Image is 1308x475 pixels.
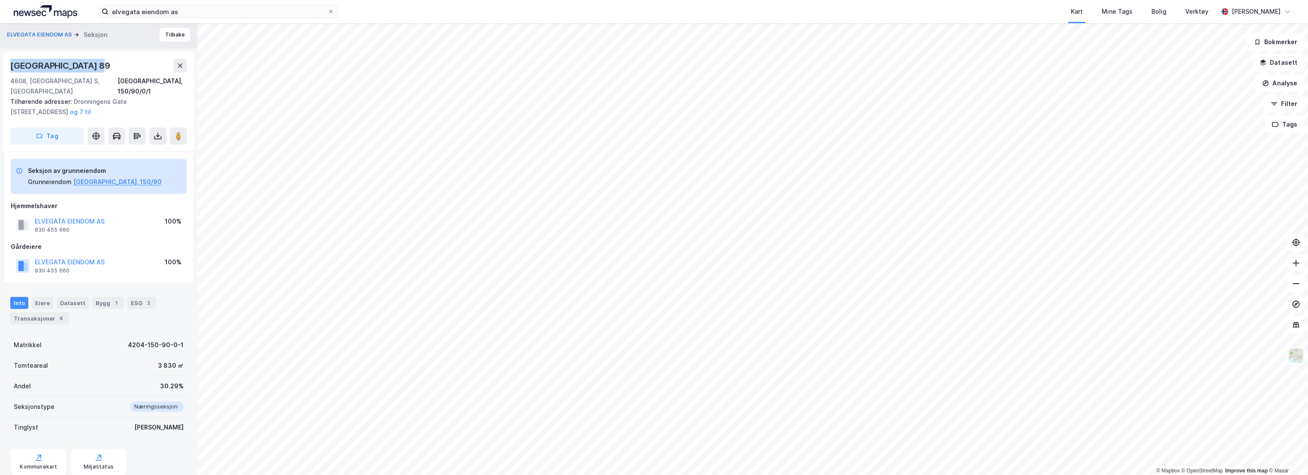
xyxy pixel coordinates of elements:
div: Kart [1071,6,1083,17]
div: Info [10,297,28,309]
div: Matrikkel [14,340,42,350]
button: Bokmerker [1247,33,1305,51]
iframe: Chat Widget [1265,434,1308,475]
div: [GEOGRAPHIC_DATA] 89 [10,59,112,73]
button: ELVEGATA EIENDOM AS [7,30,74,39]
button: Datasett [1252,54,1305,71]
a: OpenStreetMap [1181,468,1223,474]
button: [GEOGRAPHIC_DATA], 150/90 [73,177,162,187]
div: 30.29% [160,381,184,391]
div: Kontrollprogram for chat [1265,434,1308,475]
div: 100% [165,216,181,227]
div: 3 830 ㎡ [158,360,184,371]
div: Seksjonstype [14,402,54,412]
div: 100% [165,257,181,267]
div: 1 [112,299,121,307]
img: logo.a4113a55bc3d86da70a041830d287a7e.svg [14,5,77,18]
div: Tomteareal [14,360,48,371]
img: Z [1288,348,1304,364]
div: 2 [144,299,153,307]
div: Bolig [1151,6,1166,17]
div: Mine Tags [1102,6,1133,17]
div: Seksjon av grunneiendom [28,166,162,176]
div: Gårdeiere [11,242,187,252]
div: [PERSON_NAME] [1232,6,1281,17]
div: [GEOGRAPHIC_DATA], 150/90/0/1 [118,76,187,97]
div: Kommunekart [20,463,57,470]
button: Filter [1263,95,1305,112]
div: Bygg [92,297,124,309]
div: Miljøstatus [84,463,114,470]
button: Tags [1265,116,1305,133]
a: Improve this map [1225,468,1268,474]
a: Mapbox [1156,468,1180,474]
div: Transaksjoner [10,312,69,324]
div: 4204-150-90-0-1 [128,340,184,350]
div: 4608, [GEOGRAPHIC_DATA] S, [GEOGRAPHIC_DATA] [10,76,118,97]
button: Analyse [1255,75,1305,92]
div: ESG [127,297,156,309]
div: 930 455 660 [35,227,69,233]
div: Andel [14,381,31,391]
div: Dronningens Gate [STREET_ADDRESS] [10,97,180,117]
div: 6 [57,314,66,323]
input: Søk på adresse, matrikkel, gårdeiere, leietakere eller personer [109,5,327,18]
div: Tinglyst [14,422,38,433]
div: Eiere [32,297,53,309]
div: [PERSON_NAME] [134,422,184,433]
div: 930 455 660 [35,267,69,274]
button: Tilbake [160,28,190,42]
div: Datasett [57,297,89,309]
div: Grunneiendom [28,177,72,187]
div: Hjemmelshaver [11,201,187,211]
span: Tilhørende adresser: [10,98,74,105]
div: Verktøy [1185,6,1208,17]
div: Seksjon [84,30,107,40]
button: Tag [10,127,84,145]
